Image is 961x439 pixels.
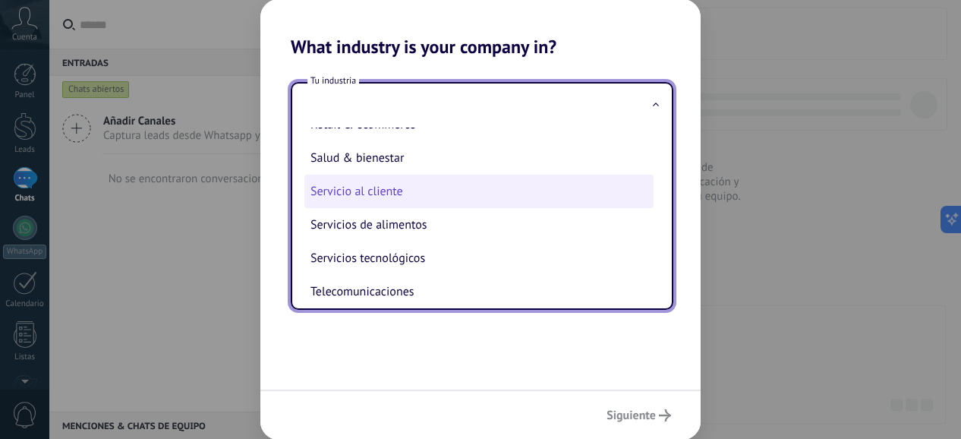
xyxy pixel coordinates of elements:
[304,275,654,308] li: Telecomunicaciones
[304,175,654,208] li: Servicio al cliente
[304,208,654,242] li: Servicios de alimentos
[304,242,654,275] li: Servicios tecnológicos
[307,74,359,87] span: Tu industria
[304,141,654,175] li: Salud & bienestar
